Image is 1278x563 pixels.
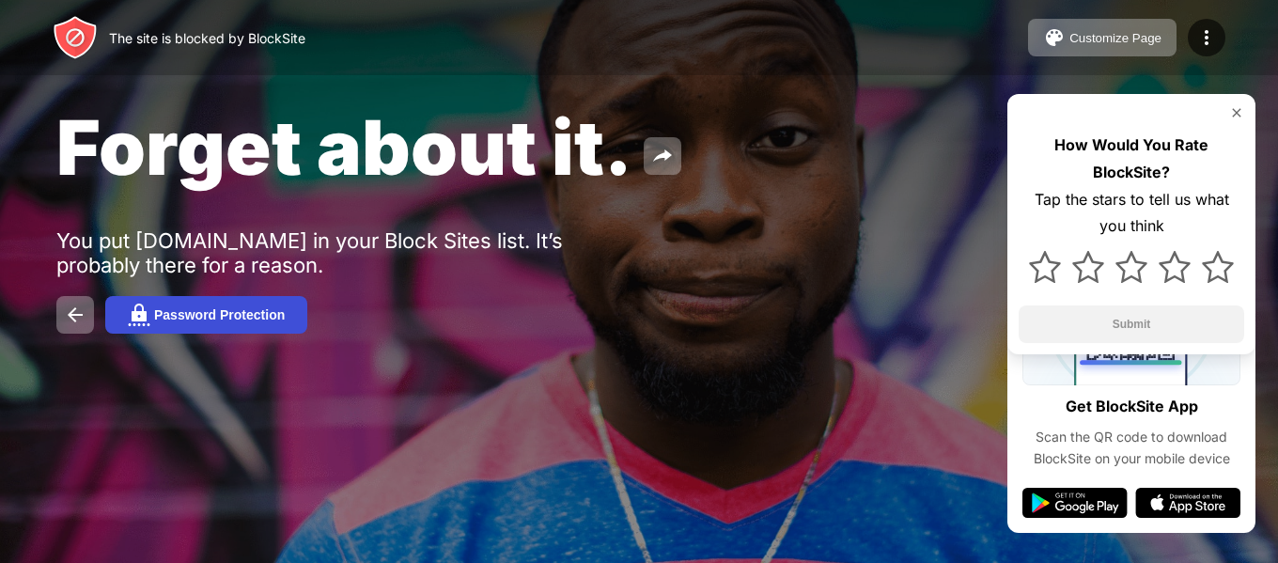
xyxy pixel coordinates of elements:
[1069,31,1161,45] div: Customize Page
[1028,19,1177,56] button: Customize Page
[56,102,632,193] span: Forget about it.
[56,228,637,277] div: You put [DOMAIN_NAME] in your Block Sites list. It’s probably there for a reason.
[1135,488,1240,518] img: app-store.svg
[1115,251,1147,283] img: star.svg
[64,304,86,326] img: back.svg
[1072,251,1104,283] img: star.svg
[651,145,674,167] img: share.svg
[1029,251,1061,283] img: star.svg
[154,307,285,322] div: Password Protection
[1043,26,1066,49] img: pallet.svg
[1019,305,1244,343] button: Submit
[105,296,307,334] button: Password Protection
[1229,105,1244,120] img: rate-us-close.svg
[109,30,305,46] div: The site is blocked by BlockSite
[1022,427,1240,469] div: Scan the QR code to download BlockSite on your mobile device
[128,304,150,326] img: password.svg
[53,15,98,60] img: header-logo.svg
[1159,251,1191,283] img: star.svg
[1022,488,1128,518] img: google-play.svg
[1195,26,1218,49] img: menu-icon.svg
[1019,132,1244,186] div: How Would You Rate BlockSite?
[1019,186,1244,241] div: Tap the stars to tell us what you think
[1202,251,1234,283] img: star.svg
